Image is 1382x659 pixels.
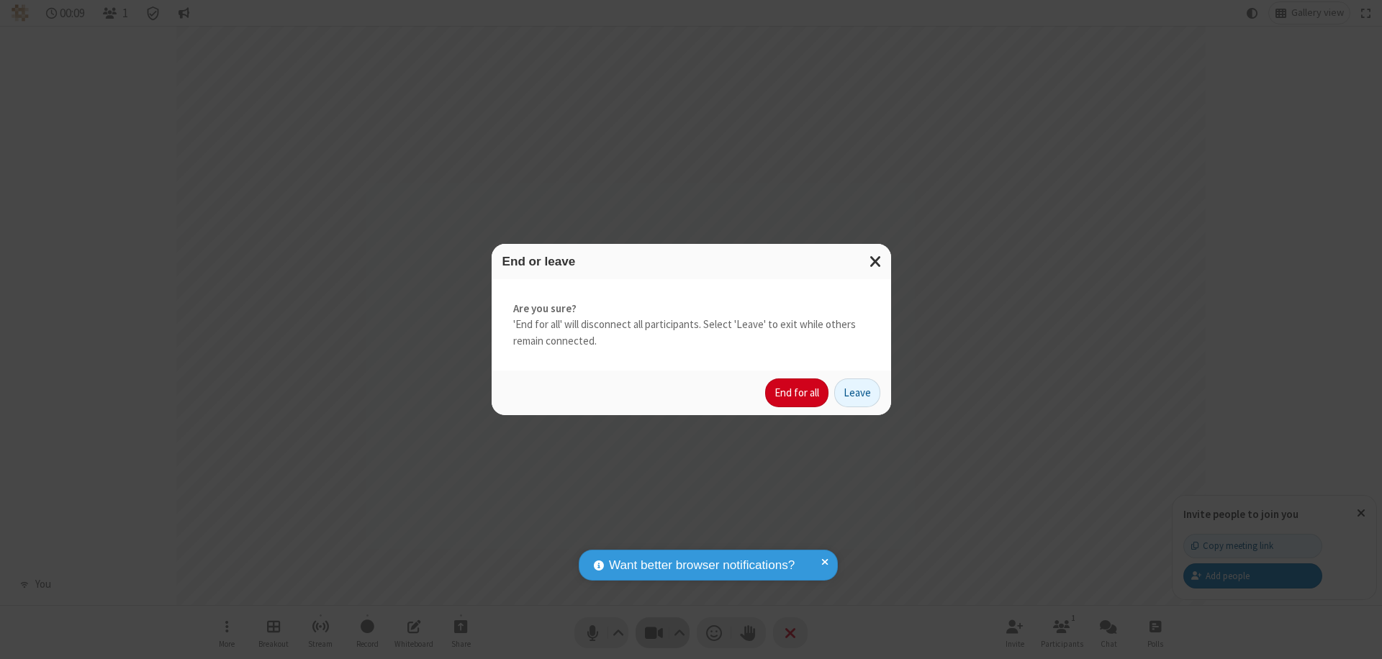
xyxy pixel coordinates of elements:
button: Leave [834,378,880,407]
button: End for all [765,378,828,407]
h3: End or leave [502,255,880,268]
strong: Are you sure? [513,301,870,317]
button: Close modal [861,244,891,279]
span: Want better browser notifications? [609,556,795,575]
div: 'End for all' will disconnect all participants. Select 'Leave' to exit while others remain connec... [492,279,891,371]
